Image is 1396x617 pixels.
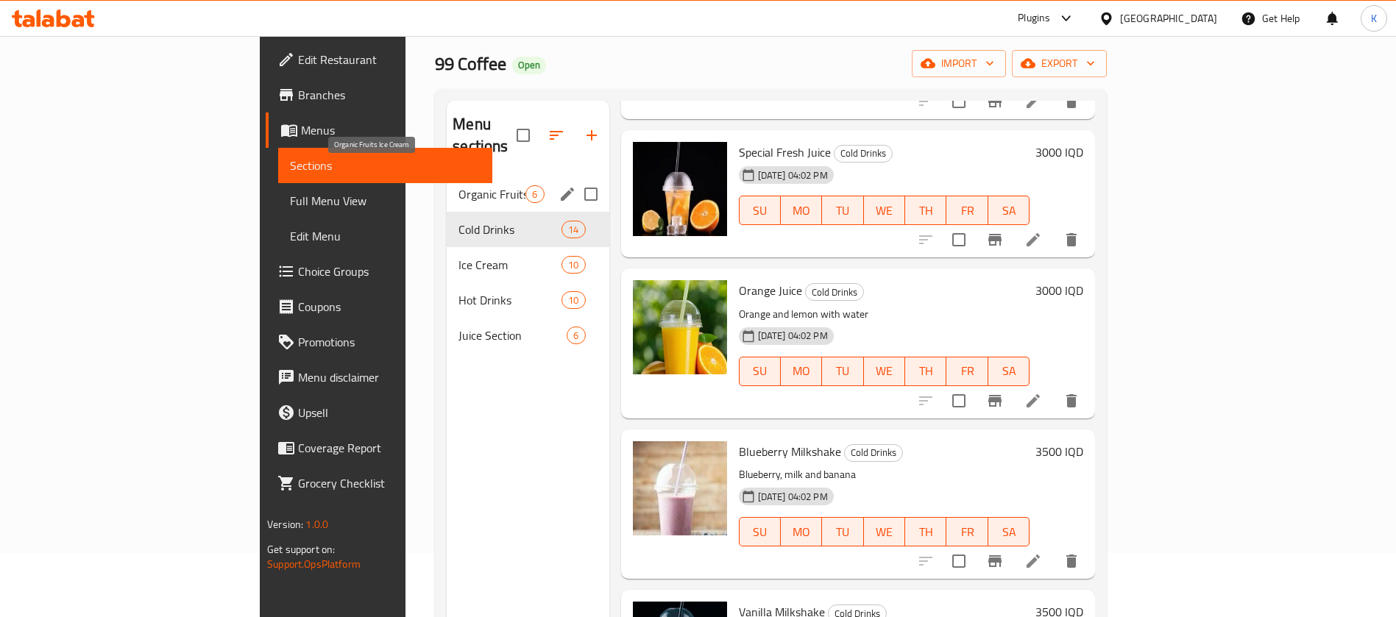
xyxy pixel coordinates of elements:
a: Edit menu item [1024,231,1042,249]
button: edit [556,183,578,205]
span: FR [952,521,982,543]
span: 10 [562,258,584,272]
span: Branches [298,86,481,104]
span: SU [745,521,775,543]
span: Blueberry Milkshake [739,441,841,463]
span: Version: [267,515,303,534]
span: TH [911,200,940,221]
button: FR [946,517,988,546]
a: Support.OpsPlatform [267,554,361,574]
span: Organic Fruits Ice Cream [458,185,525,203]
span: Menus [301,121,481,139]
span: Hot Drinks [458,291,561,309]
span: [DATE] 04:02 PM [752,168,834,182]
span: WE [870,360,899,382]
a: Edit Restaurant [266,42,493,77]
button: MO [781,517,822,546]
button: delete [1054,84,1089,119]
span: FR [952,360,982,382]
span: MO [787,360,816,382]
a: Coverage Report [266,430,493,466]
button: WE [864,517,905,546]
img: Special Fresh Juice [633,142,727,236]
div: Cold Drinks [834,145,893,163]
a: Edit menu item [1024,552,1042,570]
div: items [567,327,585,344]
span: Select all sections [508,120,539,151]
button: SA [988,357,1030,386]
span: SA [994,200,1024,221]
button: Branch-specific-item [977,84,1013,119]
a: Edit menu item [1024,93,1042,110]
button: SU [739,196,781,225]
div: items [561,221,585,238]
span: Menu disclaimer [298,368,481,386]
span: Select to update [943,86,974,117]
button: TU [822,517,863,546]
button: SA [988,196,1030,225]
span: Edit Menu [290,227,481,245]
span: WE [870,200,899,221]
span: Select to update [943,546,974,577]
span: MO [787,200,816,221]
button: Branch-specific-item [977,383,1013,418]
button: MO [781,357,822,386]
span: Orange Juice [739,279,802,302]
div: Organic Fruits Ice Cream6edit [447,176,609,212]
span: 14 [562,223,584,237]
button: FR [946,357,988,386]
span: 6 [526,188,543,201]
button: MO [781,196,822,225]
span: TU [828,200,857,221]
span: [DATE] 04:02 PM [752,490,834,504]
span: TH [911,360,940,382]
button: FR [946,196,988,225]
div: Ice Cream10 [447,247,609,282]
span: TH [911,521,940,543]
span: Sort sections [539,118,574,153]
span: SA [994,360,1024,382]
div: Cold Drinks [805,283,864,301]
a: Branches [266,77,493,113]
button: SA [988,517,1030,546]
button: Branch-specific-item [977,222,1013,257]
span: 1.0.0 [305,515,328,534]
span: TU [828,521,857,543]
span: FR [952,200,982,221]
span: Ice Cream [458,256,561,274]
a: Choice Groups [266,254,493,289]
button: WE [864,357,905,386]
a: Menus [266,113,493,148]
button: WE [864,196,905,225]
p: Orange and lemon with water [739,305,1030,324]
span: Coupons [298,298,481,315]
button: SU [739,517,781,546]
button: TH [905,196,946,225]
span: Promotions [298,333,481,351]
span: Sections [290,157,481,174]
img: Orange Juice [633,280,727,374]
div: Open [512,57,546,74]
button: delete [1054,383,1089,418]
span: Cold Drinks [458,221,561,238]
div: items [561,256,585,274]
span: Grocery Checklist [298,474,481,492]
span: [DATE] 04:02 PM [752,329,834,343]
a: Promotions [266,324,493,360]
p: Blueberry, milk and banana [739,466,1030,484]
button: SU [739,357,781,386]
a: Full Menu View [278,183,493,218]
a: Coupons [266,289,493,324]
button: Add section [574,118,609,153]
span: Cold Drinks [806,284,863,301]
span: import [924,54,994,73]
img: Blueberry Milkshake [633,441,727,535]
span: Get support on: [267,540,335,559]
span: 10 [562,293,584,307]
button: TU [822,357,863,386]
div: Plugins [1018,10,1050,27]
div: Juice Section6 [447,318,609,353]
